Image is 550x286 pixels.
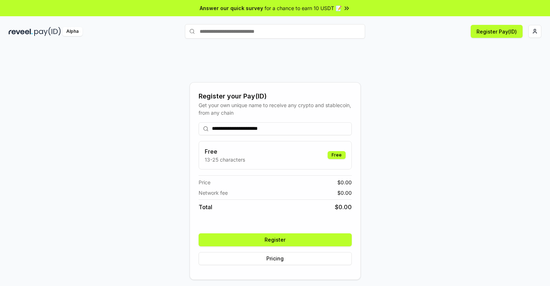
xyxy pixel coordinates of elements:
[199,203,212,211] span: Total
[200,4,263,12] span: Answer our quick survey
[199,252,352,265] button: Pricing
[62,27,83,36] div: Alpha
[328,151,346,159] div: Free
[199,233,352,246] button: Register
[335,203,352,211] span: $ 0.00
[199,101,352,116] div: Get your own unique name to receive any crypto and stablecoin, from any chain
[205,156,245,163] p: 13-25 characters
[265,4,342,12] span: for a chance to earn 10 USDT 📝
[9,27,33,36] img: reveel_dark
[337,179,352,186] span: $ 0.00
[471,25,523,38] button: Register Pay(ID)
[199,189,228,197] span: Network fee
[34,27,61,36] img: pay_id
[205,147,245,156] h3: Free
[199,91,352,101] div: Register your Pay(ID)
[199,179,210,186] span: Price
[337,189,352,197] span: $ 0.00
